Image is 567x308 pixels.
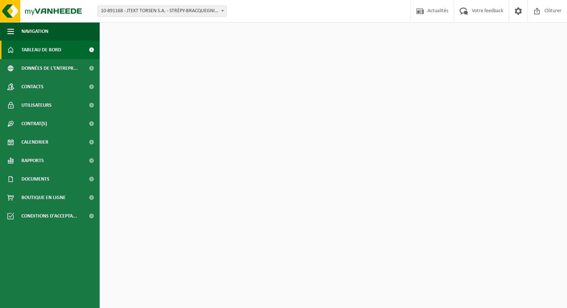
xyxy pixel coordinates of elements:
span: 10-891168 - JTEKT TORSEN S.A. - STRÉPY-BRACQUEGNIES [98,6,226,16]
span: 10-891168 - JTEKT TORSEN S.A. - STRÉPY-BRACQUEGNIES [97,6,227,17]
span: Tableau de bord [21,41,61,59]
span: Utilisateurs [21,96,52,114]
span: Conditions d'accepta... [21,207,77,225]
span: Contrat(s) [21,114,47,133]
span: Contacts [21,78,44,96]
span: Calendrier [21,133,48,151]
span: Données de l'entrepr... [21,59,78,78]
span: Documents [21,170,49,188]
span: Navigation [21,22,48,41]
span: Rapports [21,151,44,170]
span: Boutique en ligne [21,188,66,207]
